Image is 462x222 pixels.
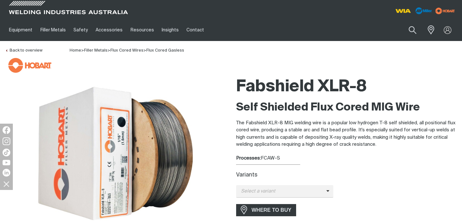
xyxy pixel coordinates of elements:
a: Insights [158,19,183,41]
a: Resources [127,19,158,41]
img: Facebook [3,126,10,134]
span: Select a variant [236,188,326,195]
span: > [81,48,84,53]
a: Flux Cored Gasless [146,48,184,53]
strong: Processes: [236,156,261,160]
img: Hobart [8,58,51,73]
img: hide socials [1,178,12,189]
a: Back to overview [5,48,42,53]
p: The Fabshield XLR-8 MIG welding wire is a popular low hydrogen T-8 self shielded, all positional ... [236,119,457,148]
span: WHERE TO BUY [247,205,295,215]
a: Filler Metals [84,48,107,53]
h2: Self Shielded Flux Cored MIG Wire [236,101,457,115]
img: Instagram [3,137,10,145]
a: Safety [70,19,92,41]
a: Filler Metals [36,19,69,41]
img: LinkedIn [3,169,10,177]
img: YouTube [3,160,10,165]
h1: Fabshield XLR-8 [236,77,457,97]
input: Product name or item number... [394,22,424,37]
img: TikTok [3,149,10,156]
a: Equipment [5,19,36,41]
a: WHERE TO BUY [236,204,296,216]
a: Contact [183,19,208,41]
nav: Main [5,19,344,41]
a: Flux Cored Wires [110,48,143,53]
span: > [143,48,146,53]
a: Home [70,48,81,53]
label: Variants [236,172,257,178]
button: Search products [402,22,424,37]
img: miller [433,6,457,16]
div: FCAW-S [236,155,457,162]
span: > [107,48,110,53]
a: Accessories [92,19,126,41]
